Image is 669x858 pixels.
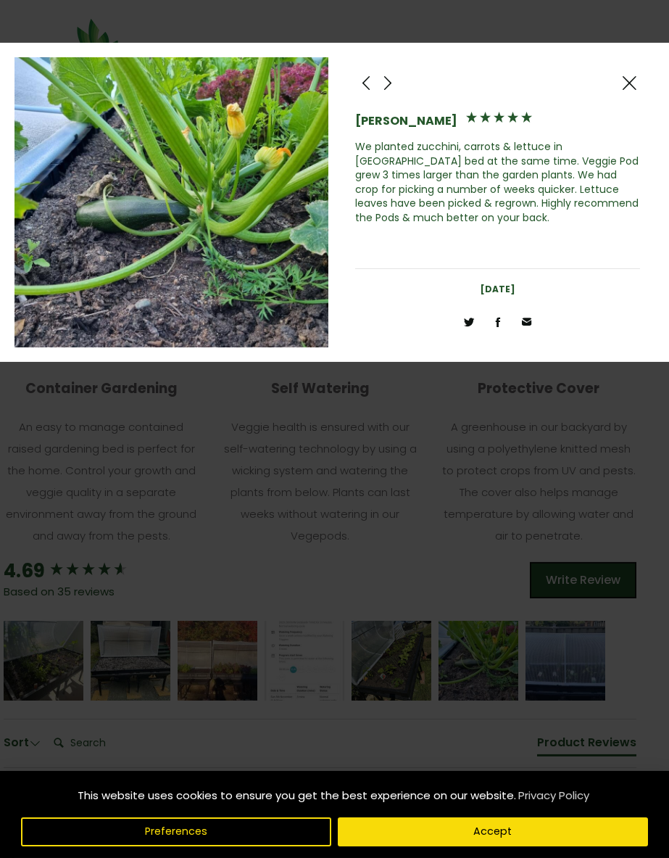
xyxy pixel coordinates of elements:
[355,140,640,226] div: We planted zucchini, carrots & lettuce in [GEOGRAPHIC_DATA] bed at the same time. Veggie Pod grew...
[516,783,591,809] a: Privacy Policy (opens in a new tab)
[355,284,640,296] div: [DATE]
[21,817,331,846] button: Preferences
[355,72,377,94] div: Previous Review
[377,72,399,94] div: Next Review
[618,72,640,94] div: Close
[516,310,538,332] a: Share Review via Email
[78,788,516,803] span: This website uses cookies to ensure you get the best experience on our website.
[465,110,533,128] div: 5 star rating
[487,310,509,332] div: Share Review on Facebook
[14,57,328,347] img: Review Image - Large Raised Garden Bed with VegeCover 2m x 1m
[355,113,457,129] div: [PERSON_NAME]
[458,310,480,332] div: Share Review on Twitter
[338,817,648,846] button: Accept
